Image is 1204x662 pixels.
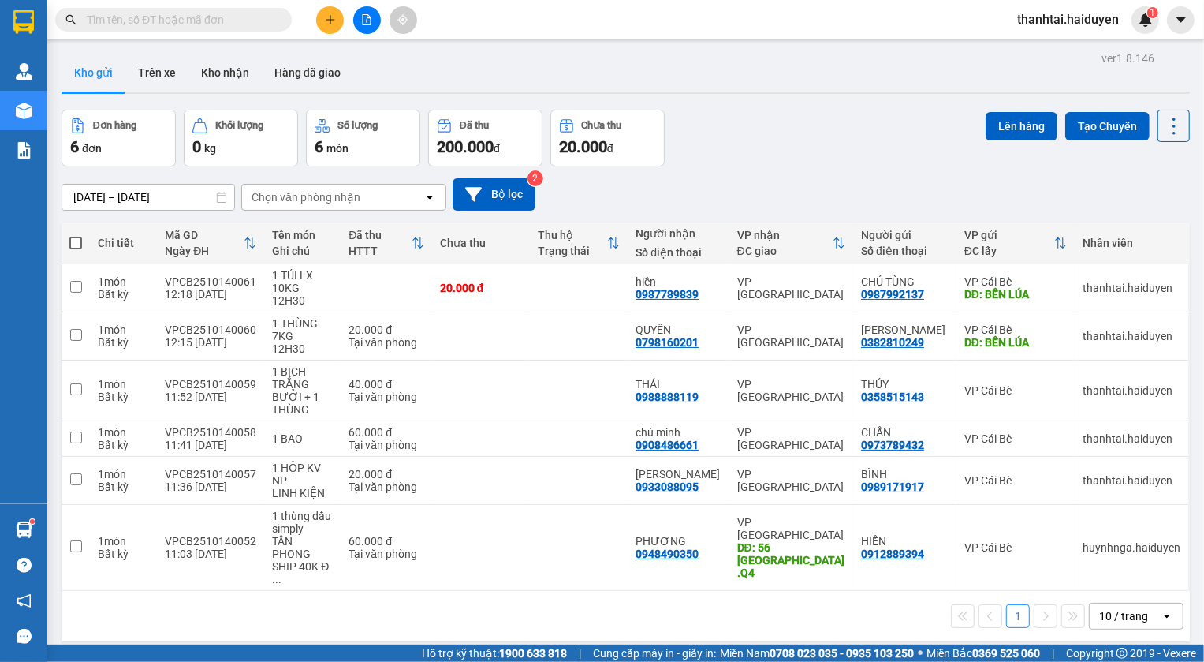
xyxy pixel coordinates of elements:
span: 6 [315,137,323,156]
div: 1 BICH TRẮNG BƯỞI + 1 THÙNG [272,365,333,416]
span: kg [204,142,216,155]
div: Chưa thu [582,120,622,131]
input: Tìm tên, số ĐT hoặc mã đơn [87,11,273,28]
div: Ghi chú [272,245,333,257]
div: Người gửi [861,229,949,241]
div: Bất kỳ [98,391,149,403]
span: aim [397,14,408,25]
sup: 2 [527,170,543,186]
div: 40.000 đ [349,378,423,391]
div: Bất kỳ [98,481,149,493]
span: | [579,645,581,662]
span: món [326,142,349,155]
div: Mã GD [165,229,244,241]
div: 1 món [98,324,149,336]
strong: 0708 023 035 - 0935 103 250 [770,647,914,660]
div: Chưa thu [440,237,522,249]
div: 12:18 [DATE] [165,288,256,301]
span: Hỗ trợ kỹ thuật: [422,645,567,662]
div: ĐC giao [737,245,833,257]
button: caret-down [1167,6,1195,34]
div: TÂN PHONG SHIP 40K ĐÃ THU [272,535,333,585]
div: Khối lượng [215,120,263,131]
div: thanhtai.haiduyen [1083,432,1180,445]
div: 0912889394 [861,548,924,560]
div: 20.000 đ [349,324,423,336]
div: VP [GEOGRAPHIC_DATA] [737,275,845,301]
span: 200.000 [437,137,494,156]
span: ⚪️ [918,650,923,656]
div: 1 món [98,535,149,548]
span: message [17,629,32,644]
div: thanhtai.haiduyen [1083,330,1180,342]
div: 12H30 [272,294,333,307]
div: thanhtai.haiduyen [1083,474,1180,487]
div: Đã thu [460,120,489,131]
div: Tên món [272,229,333,241]
div: Ngày ĐH [165,245,244,257]
div: DĐ: 56 BẾN VÂN ĐỒN .Q4 [737,541,845,579]
th: Toggle SortBy [530,223,628,264]
div: chú minh [636,426,721,439]
span: file-add [361,14,372,25]
div: 1 món [98,275,149,288]
div: 1 món [98,378,149,391]
th: Toggle SortBy [729,223,853,264]
div: VP gửi [964,229,1054,241]
div: BÌNH [861,468,949,481]
div: Chi tiết [98,237,149,249]
span: 6 [70,137,79,156]
button: Lên hàng [986,112,1057,140]
div: 1 thùng dầu simply [272,510,333,535]
div: Trạng thái [538,245,607,257]
div: THÚY [861,378,949,391]
span: 20.000 [559,137,607,156]
span: ... [272,573,281,585]
div: Đơn hàng [93,120,136,131]
div: QUYÊN [636,324,721,336]
div: 0988888119 [636,391,699,403]
div: 0382810249 [861,336,924,349]
div: PHƯƠNG [636,535,721,548]
div: Bất kỳ [98,288,149,301]
div: 0908486661 [636,439,699,451]
div: Người nhận [636,227,721,240]
div: DĐ: BẾN LÚA [964,336,1067,349]
div: 1 HỘP KV NP [272,462,333,487]
div: VPCB2510140060 [165,324,256,336]
img: solution-icon [16,142,32,159]
div: VP [GEOGRAPHIC_DATA] [737,324,845,349]
button: Bộ lọc [453,178,535,211]
div: 1 TÚI LX 10KG [272,269,333,294]
span: Miền Bắc [926,645,1040,662]
div: VPCB2510140057 [165,468,256,481]
div: ver 1.8.146 [1101,50,1154,67]
div: VPCB2510140058 [165,426,256,439]
span: đ [607,142,613,155]
span: 0 [192,137,201,156]
span: Miền Nam [720,645,914,662]
div: hiền [636,275,721,288]
div: VP [GEOGRAPHIC_DATA] [737,468,845,493]
div: CHÚ TÙNG [861,275,949,288]
span: caret-down [1174,13,1188,27]
div: CHẨN [861,426,949,439]
div: 0933088095 [636,481,699,493]
div: Bất kỳ [98,439,149,451]
button: Tạo Chuyến [1065,112,1150,140]
div: 0948490350 [636,548,699,560]
div: Bất kỳ [98,548,149,560]
button: Khối lượng0kg [184,110,298,166]
button: plus [316,6,344,34]
th: Toggle SortBy [341,223,431,264]
button: Số lượng6món [306,110,420,166]
div: Tại văn phòng [349,391,423,403]
div: 1 món [98,426,149,439]
div: VPCB2510140059 [165,378,256,391]
div: VP Cái Bè [964,432,1067,445]
div: 0973789432 [861,439,924,451]
span: search [65,14,76,25]
div: 0798160201 [636,336,699,349]
div: 11:36 [DATE] [165,481,256,493]
span: Cung cấp máy in - giấy in: [593,645,716,662]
